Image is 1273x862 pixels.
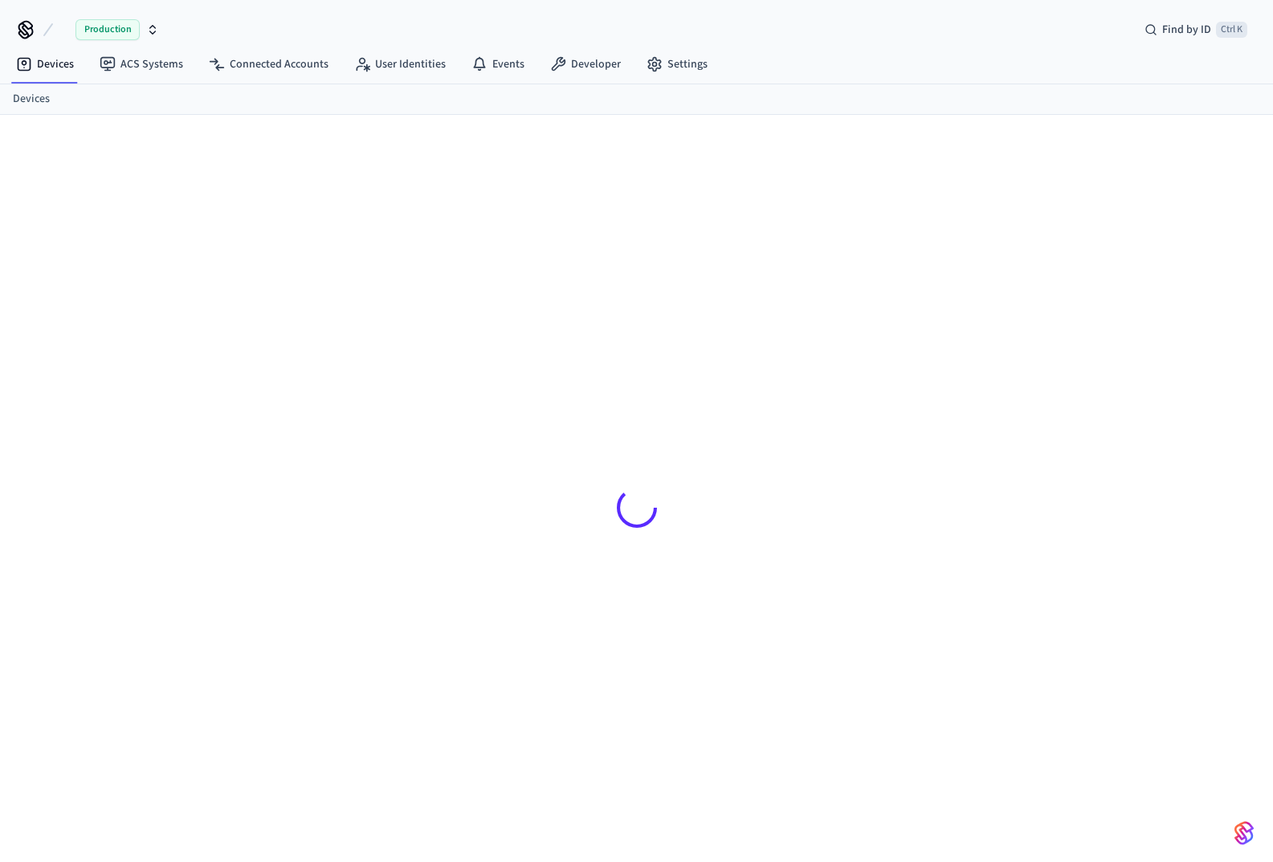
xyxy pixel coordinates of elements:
[634,50,720,79] a: Settings
[341,50,459,79] a: User Identities
[196,50,341,79] a: Connected Accounts
[87,50,196,79] a: ACS Systems
[1162,22,1211,38] span: Find by ID
[1234,820,1254,846] img: SeamLogoGradient.69752ec5.svg
[1216,22,1247,38] span: Ctrl K
[75,19,140,40] span: Production
[537,50,634,79] a: Developer
[13,91,50,108] a: Devices
[459,50,537,79] a: Events
[3,50,87,79] a: Devices
[1132,15,1260,44] div: Find by IDCtrl K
